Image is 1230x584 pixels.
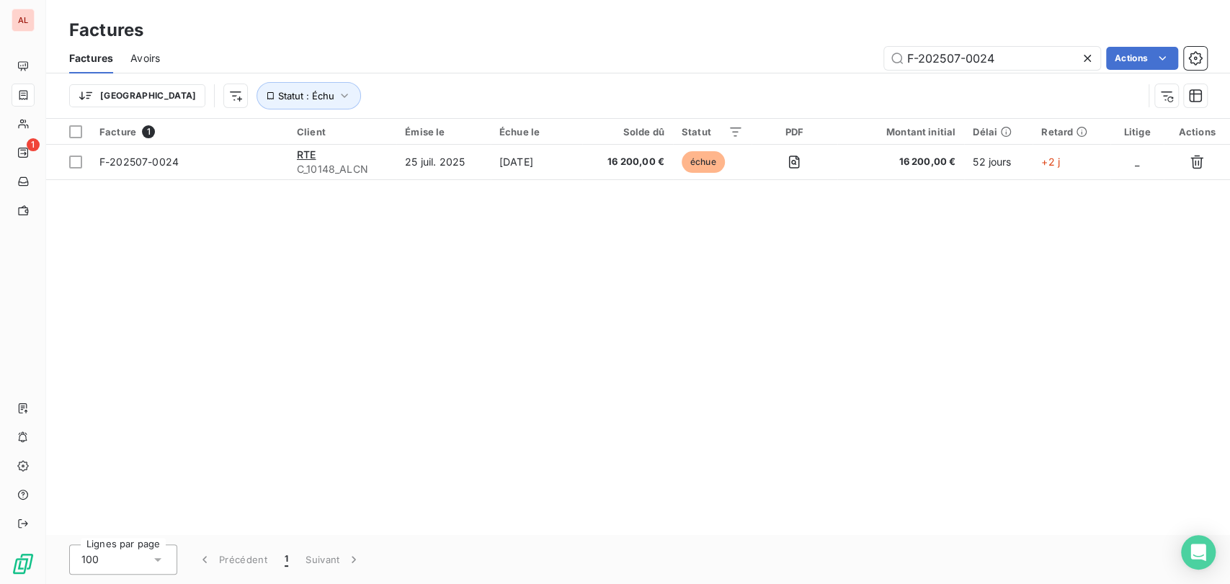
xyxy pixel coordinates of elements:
[69,17,143,43] h3: Factures
[396,145,491,179] td: 25 juil. 2025
[591,155,664,169] span: 16 200,00 €
[69,84,205,107] button: [GEOGRAPHIC_DATA]
[1041,156,1060,168] span: +2 j
[99,156,179,168] span: F-202507-0024
[1172,126,1221,138] div: Actions
[27,138,40,151] span: 1
[276,544,297,575] button: 1
[257,82,361,109] button: Statut : Échu
[491,145,582,179] td: [DATE]
[69,51,113,66] span: Factures
[99,126,136,138] span: Facture
[297,126,388,138] div: Client
[1106,47,1178,70] button: Actions
[405,126,482,138] div: Émise le
[81,552,99,567] span: 100
[760,126,829,138] div: PDF
[142,125,155,138] span: 1
[1119,126,1155,138] div: Litige
[297,148,316,161] span: RTE
[682,151,725,173] span: échue
[130,51,160,66] span: Avoirs
[297,162,388,176] span: C_10148_ALCN
[285,552,288,567] span: 1
[964,145,1033,179] td: 52 jours
[278,90,334,102] span: Statut : Échu
[846,126,955,138] div: Montant initial
[499,126,574,138] div: Échue le
[846,155,955,169] span: 16 200,00 €
[1135,156,1139,168] span: _
[297,544,370,575] button: Suivant
[12,552,35,575] img: Logo LeanPay
[1041,126,1101,138] div: Retard
[12,9,35,32] div: AL
[884,47,1100,70] input: Rechercher
[189,544,276,575] button: Précédent
[591,126,664,138] div: Solde dû
[682,126,743,138] div: Statut
[1181,535,1216,570] div: Open Intercom Messenger
[973,126,1024,138] div: Délai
